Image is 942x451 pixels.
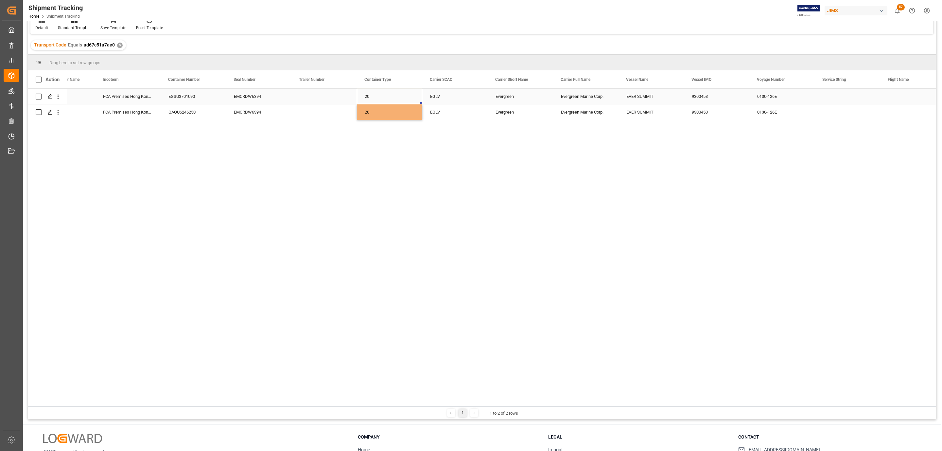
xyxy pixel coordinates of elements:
[888,77,909,82] span: Flight Name
[905,3,919,18] button: Help Center
[757,77,785,82] span: Voyage Number
[553,104,619,120] div: Evergreen Marine Corp.
[548,434,730,441] h3: Legal
[58,25,91,31] div: Standard Templates
[358,434,540,441] h3: Company
[897,4,905,10] span: 57
[490,410,518,417] div: 1 to 2 of 2 rows
[357,104,422,120] div: 20
[495,77,528,82] span: Carrier Short Name
[422,104,488,120] div: EGLV
[619,89,684,104] div: EVER SUMMIT
[168,77,200,82] span: Container Number
[626,77,648,82] span: Vessel Name
[684,89,749,104] div: 9300453
[226,89,291,104] div: EMCRDW6394
[95,104,161,120] div: FCA Premises Hong Kong HK
[45,77,60,82] div: Action
[357,89,422,104] div: 20
[28,14,39,19] a: Home
[299,77,324,82] span: Trailer Number
[561,77,590,82] span: Carrier Full Name
[459,409,467,417] div: 1
[738,434,920,441] h3: Contact
[825,4,890,17] button: JIMS
[619,104,684,120] div: EVER SUMMIT
[797,5,820,16] img: Exertis%20JAM%20-%20Email%20Logo.jpg_1722504956.jpg
[68,42,82,47] span: Equals
[749,104,815,120] div: 0130-126E
[234,77,255,82] span: Seal Number
[49,60,100,65] span: Drag here to set row groups
[95,89,161,104] div: FCA Premises Hong Kong HK
[691,77,711,82] span: Vessel IMO
[364,77,391,82] span: Container Type
[28,3,83,13] div: Shipment Tracking
[822,77,846,82] span: Service String
[890,3,905,18] button: show 57 new notifications
[422,89,488,104] div: EGLV
[100,25,126,31] div: Save Template
[684,104,749,120] div: 9300453
[35,25,48,31] div: Default
[43,434,102,443] img: Logward Logo
[825,6,887,15] div: JIMS
[553,89,619,104] div: Evergreen Marine Corp.
[749,89,815,104] div: 0130-126E
[136,25,163,31] div: Reset Template
[161,89,226,104] div: EGSU3701090
[226,104,291,120] div: EMCRDW6394
[103,77,118,82] span: Incoterm
[28,104,67,120] div: Press SPACE to select this row.
[28,89,67,104] div: Press SPACE to select this row.
[488,89,553,104] div: Evergreen
[488,104,553,120] div: Evergreen
[84,42,115,47] span: ad67c51a7ae0
[430,77,452,82] span: Carrier SCAC
[161,104,226,120] div: GAOU6246250
[117,43,123,48] div: ✕
[34,42,66,47] span: Transport Code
